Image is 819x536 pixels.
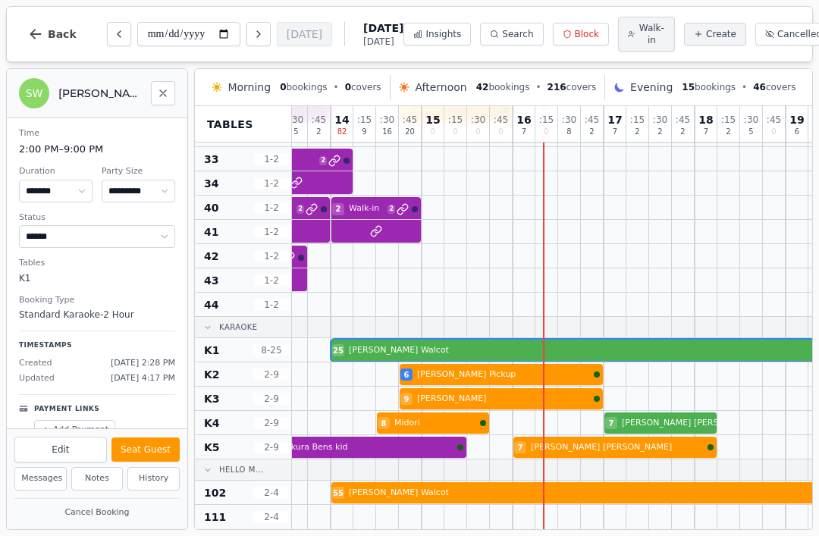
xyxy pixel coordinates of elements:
[609,418,614,429] span: 7
[253,417,290,429] span: 2 - 9
[726,128,730,136] span: 2
[19,357,52,370] span: Created
[280,82,286,92] span: 0
[502,28,533,40] span: Search
[403,115,417,124] span: : 45
[333,345,344,356] span: 25
[204,176,218,191] span: 34
[34,404,99,415] p: Payment Links
[204,440,220,455] span: K5
[680,128,685,136] span: 2
[453,128,457,136] span: 0
[111,357,175,370] span: [DATE] 2:28 PM
[744,115,758,124] span: : 30
[312,115,326,124] span: : 45
[204,273,218,288] span: 43
[246,22,271,46] button: Next day
[111,437,180,462] button: Seat Guest
[102,165,175,178] dt: Party Size
[575,28,599,40] span: Block
[253,299,290,311] span: 1 - 2
[297,205,304,214] span: 2
[498,128,503,136] span: 0
[19,78,49,108] div: SW
[316,128,321,136] span: 2
[19,212,175,224] dt: Status
[281,441,454,454] span: Sakura Bens kid
[415,80,466,95] span: Afternoon
[403,23,471,45] button: Insights
[363,36,403,48] span: [DATE]
[204,297,218,312] span: 44
[204,485,226,500] span: 102
[535,81,541,93] span: •
[349,202,384,215] span: Walk-in
[219,321,258,333] span: Karaoke
[16,16,89,52] button: Back
[253,441,290,453] span: 2 - 9
[204,224,218,240] span: 41
[448,115,463,124] span: : 15
[706,28,736,40] span: Create
[767,115,781,124] span: : 45
[618,17,675,52] button: Walk-in
[684,23,746,45] button: Create
[425,114,440,125] span: 15
[253,274,290,287] span: 1 - 2
[363,20,403,36] span: [DATE]
[676,115,690,124] span: : 45
[253,393,290,405] span: 2 - 9
[630,80,673,95] span: Evening
[19,308,175,321] dd: Standard Karaoke-2 Hour
[405,128,415,136] span: 20
[151,81,175,105] button: Close
[14,467,67,491] button: Messages
[682,82,695,92] span: 15
[630,115,645,124] span: : 15
[337,128,347,136] span: 82
[562,115,576,124] span: : 30
[19,271,175,285] dd: K1
[589,128,594,136] span: 2
[34,420,115,440] button: Add Payment
[19,372,55,385] span: Updated
[742,81,747,93] span: •
[336,203,341,215] span: 2
[475,128,480,136] span: 0
[431,128,435,136] span: 0
[417,393,591,406] span: [PERSON_NAME]
[585,115,599,124] span: : 45
[58,86,142,101] h2: [PERSON_NAME] Walcot
[476,82,489,92] span: 42
[19,165,93,178] dt: Duration
[253,511,290,523] span: 2 - 4
[253,344,290,356] span: 8 - 25
[227,80,271,95] span: Morning
[19,257,175,270] dt: Tables
[553,23,609,45] button: Block
[394,417,477,430] span: Midori
[334,114,349,125] span: 14
[357,115,372,124] span: : 15
[204,200,218,215] span: 40
[334,81,339,93] span: •
[382,128,392,136] span: 16
[204,391,220,406] span: K3
[704,128,708,136] span: 7
[345,82,351,92] span: 0
[548,81,597,93] span: covers
[293,128,298,136] span: 5
[771,128,776,136] span: 0
[425,28,461,40] span: Insights
[516,114,531,125] span: 16
[253,202,290,214] span: 1 - 2
[253,250,290,262] span: 1 - 2
[207,117,253,132] span: Tables
[698,114,713,125] span: 18
[277,22,332,46] button: [DATE]
[531,441,704,454] span: [PERSON_NAME] [PERSON_NAME]
[789,114,804,125] span: 19
[753,82,766,92] span: 46
[566,128,571,136] span: 8
[388,205,395,214] span: 2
